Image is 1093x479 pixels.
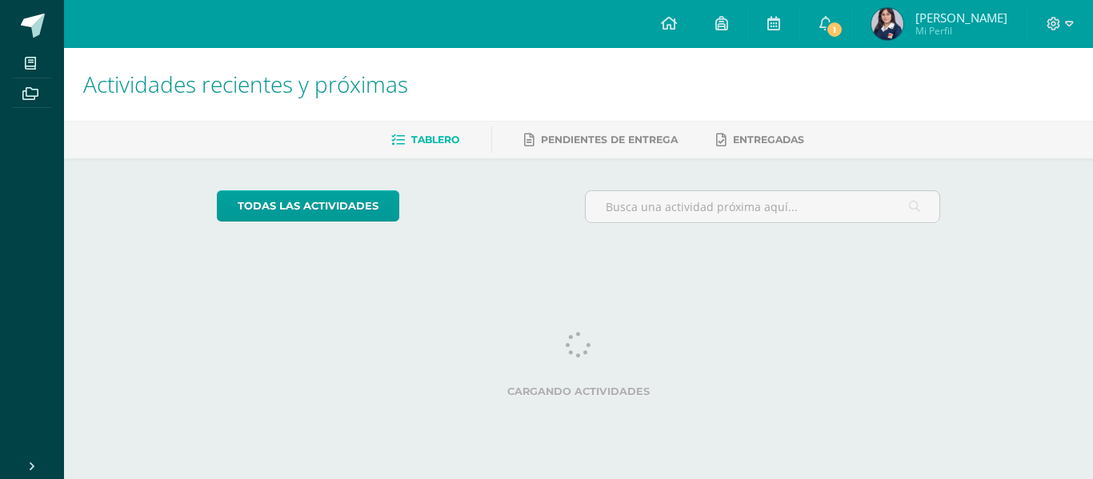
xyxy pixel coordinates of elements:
[217,190,399,222] a: todas las Actividades
[83,69,408,99] span: Actividades recientes y próximas
[524,127,678,153] a: Pendientes de entrega
[915,10,1007,26] span: [PERSON_NAME]
[733,134,804,146] span: Entregadas
[217,385,941,397] label: Cargando actividades
[411,134,459,146] span: Tablero
[826,21,843,38] span: 1
[586,191,940,222] input: Busca una actividad próxima aquí...
[871,8,903,40] img: 0e0b1310b0d69054381f66e8c63ea151.png
[541,134,678,146] span: Pendientes de entrega
[391,127,459,153] a: Tablero
[915,24,1007,38] span: Mi Perfil
[716,127,804,153] a: Entregadas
